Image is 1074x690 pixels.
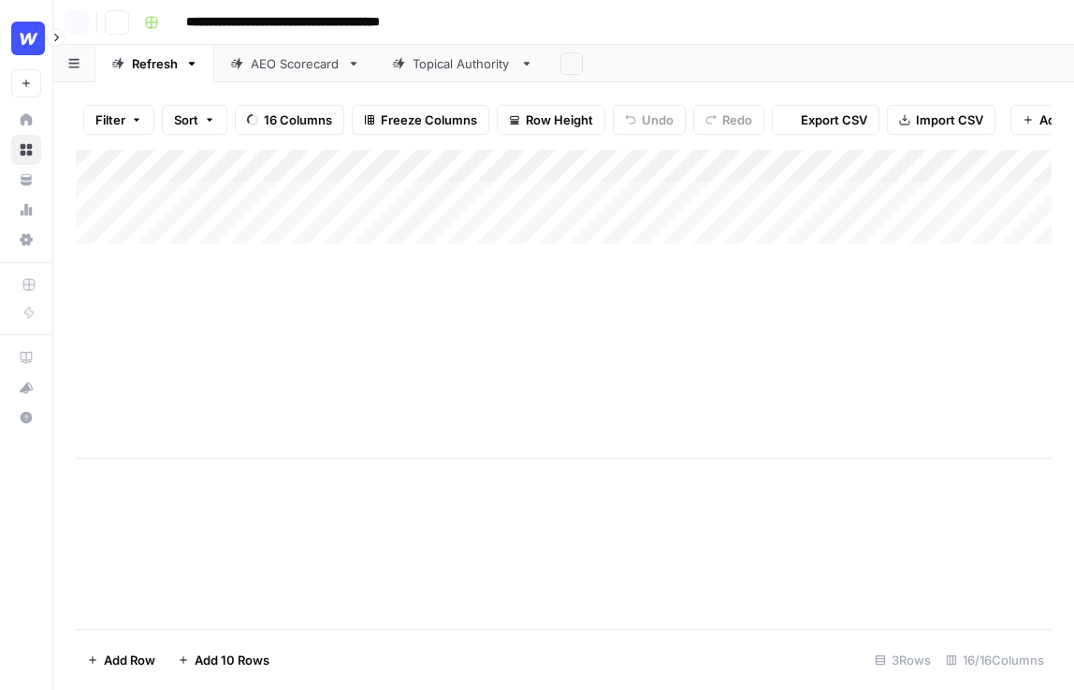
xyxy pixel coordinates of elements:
[95,45,214,82] a: Refresh
[12,374,40,402] div: What's new?
[352,105,489,135] button: Freeze Columns
[526,110,593,129] span: Row Height
[264,110,332,129] span: 16 Columns
[376,45,549,82] a: Topical Authority
[104,651,155,669] span: Add Row
[11,105,41,135] a: Home
[195,651,269,669] span: Add 10 Rows
[867,645,938,675] div: 3 Rows
[642,110,674,129] span: Undo
[174,110,198,129] span: Sort
[693,105,764,135] button: Redo
[11,165,41,195] a: Your Data
[497,105,605,135] button: Row Height
[916,110,983,129] span: Import CSV
[11,343,41,373] a: AirOps Academy
[772,105,879,135] button: Export CSV
[11,403,41,433] button: Help + Support
[801,110,867,129] span: Export CSV
[214,45,376,82] a: AEO Scorecard
[11,195,41,225] a: Usage
[613,105,686,135] button: Undo
[167,645,281,675] button: Add 10 Rows
[11,135,41,165] a: Browse
[251,54,340,73] div: AEO Scorecard
[887,105,995,135] button: Import CSV
[132,54,178,73] div: Refresh
[235,105,344,135] button: 16 Columns
[722,110,752,129] span: Redo
[938,645,1052,675] div: 16/16 Columns
[95,110,125,129] span: Filter
[413,54,513,73] div: Topical Authority
[11,225,41,255] a: Settings
[162,105,227,135] button: Sort
[11,22,45,55] img: Webflow Logo
[11,15,41,62] button: Workspace: Webflow
[11,373,41,403] button: What's new?
[381,110,477,129] span: Freeze Columns
[83,105,154,135] button: Filter
[76,645,167,675] button: Add Row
